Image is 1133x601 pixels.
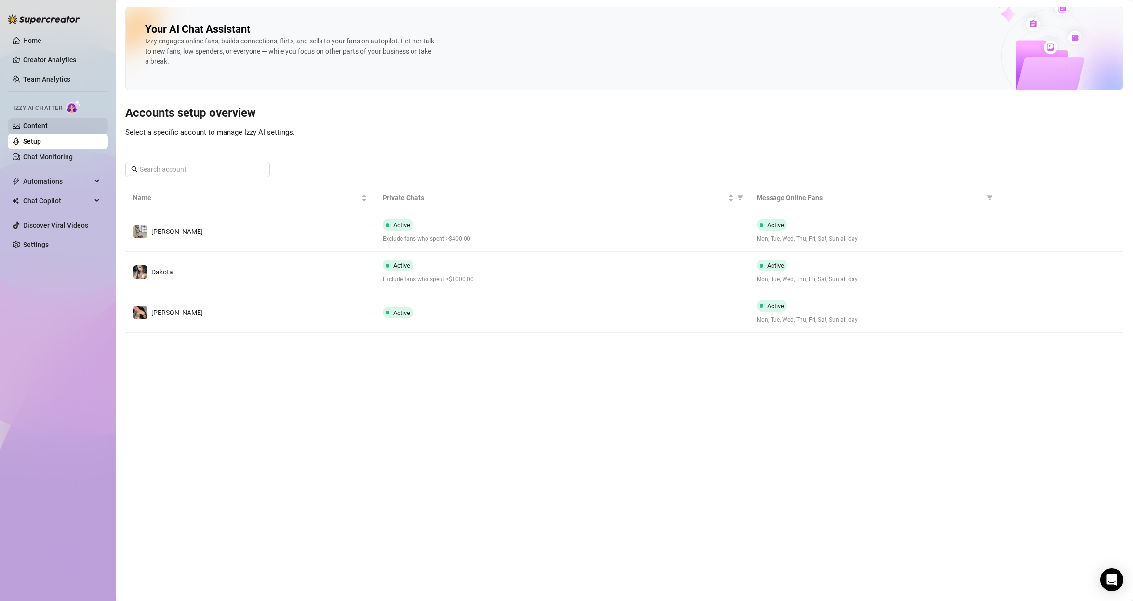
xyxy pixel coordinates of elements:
[737,195,743,201] span: filter
[125,128,295,137] span: Select a specific account to manage Izzy AI settings.
[23,122,48,130] a: Content
[151,309,203,316] span: [PERSON_NAME]
[23,137,41,145] a: Setup
[8,14,80,24] img: logo-BBDzfeDw.svg
[140,164,256,175] input: Search account
[383,234,742,244] span: Exclude fans who spent >$400.00
[151,268,173,276] span: Dakota
[23,75,70,83] a: Team Analytics
[23,241,49,248] a: Settings
[393,309,410,316] span: Active
[987,195,993,201] span: filter
[13,104,62,113] span: Izzy AI Chatter
[133,225,147,238] img: Erika
[383,192,726,203] span: Private Chats
[757,234,991,244] span: Mon, Tue, Wed, Thu, Fri, Sat, Sun all day
[23,221,88,229] a: Discover Viral Videos
[131,166,138,173] span: search
[13,178,20,185] span: thunderbolt
[23,193,92,208] span: Chat Copilot
[393,221,410,229] span: Active
[985,191,995,205] span: filter
[23,52,100,68] a: Creator Analytics
[133,265,147,279] img: Dakota
[1100,568,1123,591] div: Open Intercom Messenger
[767,262,784,269] span: Active
[23,174,92,189] span: Automations
[383,275,742,284] span: Exclude fans who spent >$1000.00
[125,185,375,211] th: Name
[757,192,983,203] span: Message Online Fans
[133,192,360,203] span: Name
[767,221,784,229] span: Active
[767,302,784,310] span: Active
[66,100,81,114] img: AI Chatter
[735,191,745,205] span: filter
[757,275,991,284] span: Mon, Tue, Wed, Thu, Fri, Sat, Sun all day
[13,197,19,204] img: Chat Copilot
[133,306,147,319] img: Bonnie
[393,262,410,269] span: Active
[145,23,250,36] h2: Your AI Chat Assistant
[125,106,1123,121] h3: Accounts setup overview
[23,153,73,161] a: Chat Monitoring
[375,185,749,211] th: Private Chats
[151,228,203,235] span: [PERSON_NAME]
[23,37,41,44] a: Home
[145,36,434,67] div: Izzy engages online fans, builds connections, flirts, and sells to your fans on autopilot. Let he...
[757,315,991,325] span: Mon, Tue, Wed, Thu, Fri, Sat, Sun all day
